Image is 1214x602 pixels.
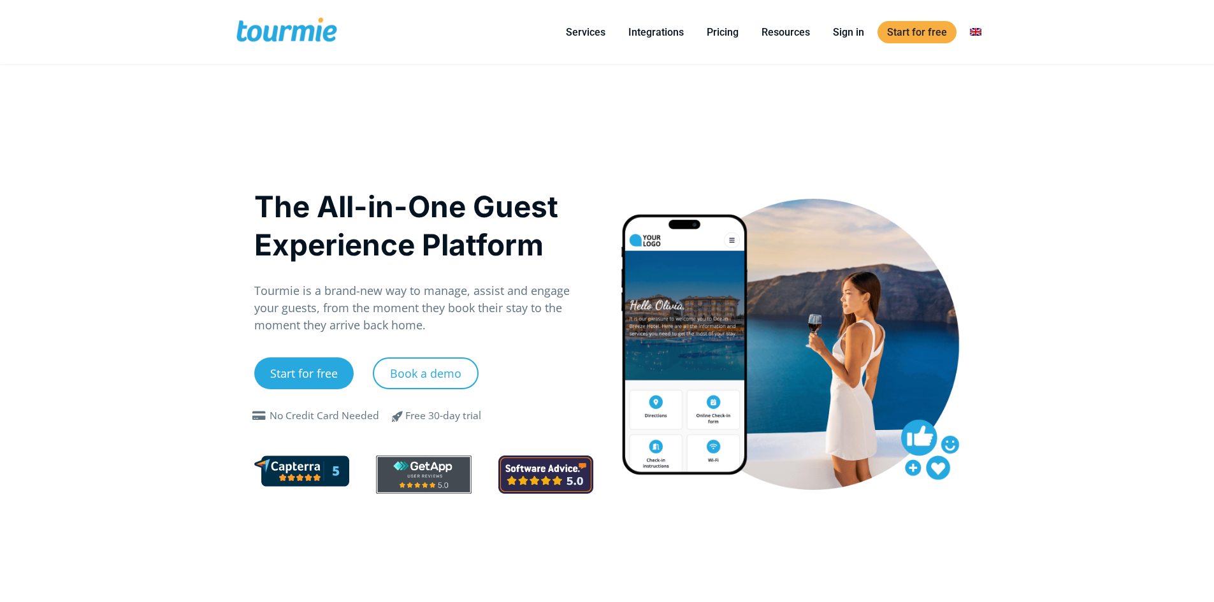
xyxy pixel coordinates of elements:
p: Tourmie is a brand-new way to manage, assist and engage your guests, from the moment they book th... [254,282,594,334]
span:  [382,408,413,424]
a: Start for free [878,21,957,43]
div: No Credit Card Needed [270,408,379,424]
span:  [249,411,270,421]
div: Free 30-day trial [405,408,481,424]
a: Pricing [697,24,748,40]
a: Resources [752,24,820,40]
a: Integrations [619,24,693,40]
a: Start for free [254,357,354,389]
a: Book a demo [373,357,479,389]
a: Services [556,24,615,40]
h1: The All-in-One Guest Experience Platform [254,187,594,264]
a: Sign in [823,24,874,40]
